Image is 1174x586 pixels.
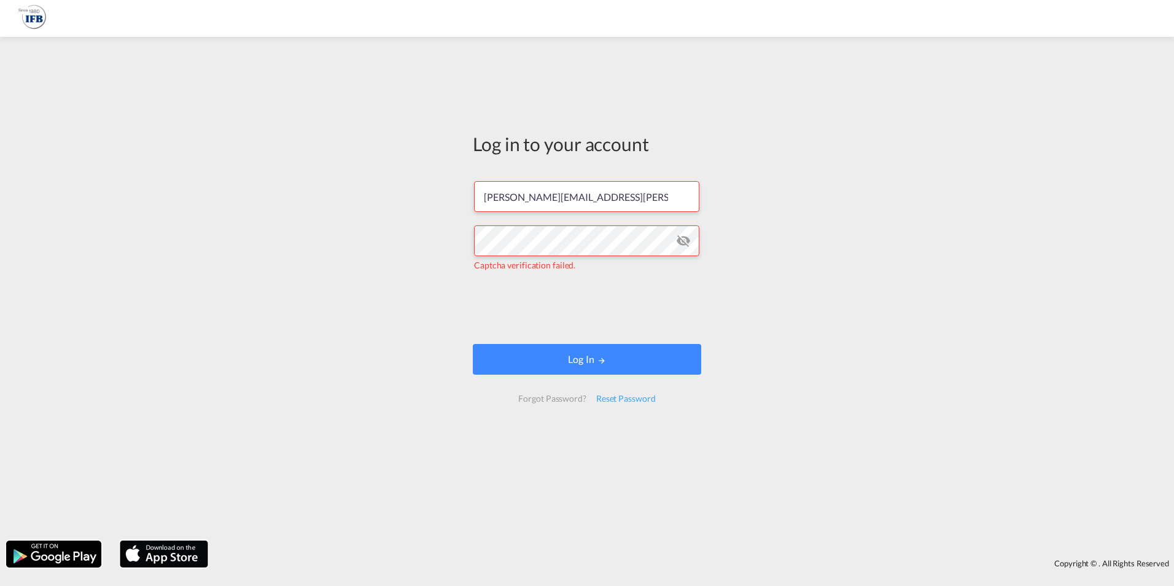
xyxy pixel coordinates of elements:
img: google.png [5,539,103,569]
md-icon: icon-eye-off [676,233,691,248]
div: Reset Password [591,388,661,410]
div: Forgot Password? [513,388,591,410]
div: Copyright © . All Rights Reserved [214,553,1174,574]
img: apple.png [119,539,209,569]
div: Log in to your account [473,131,701,157]
iframe: reCAPTCHA [494,284,680,332]
span: Captcha verification failed. [474,260,575,270]
input: Enter email/phone number [474,181,699,212]
img: 1f261f00256b11eeaf3d89493e6660f9.png [18,5,46,33]
button: LOGIN [473,344,701,375]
